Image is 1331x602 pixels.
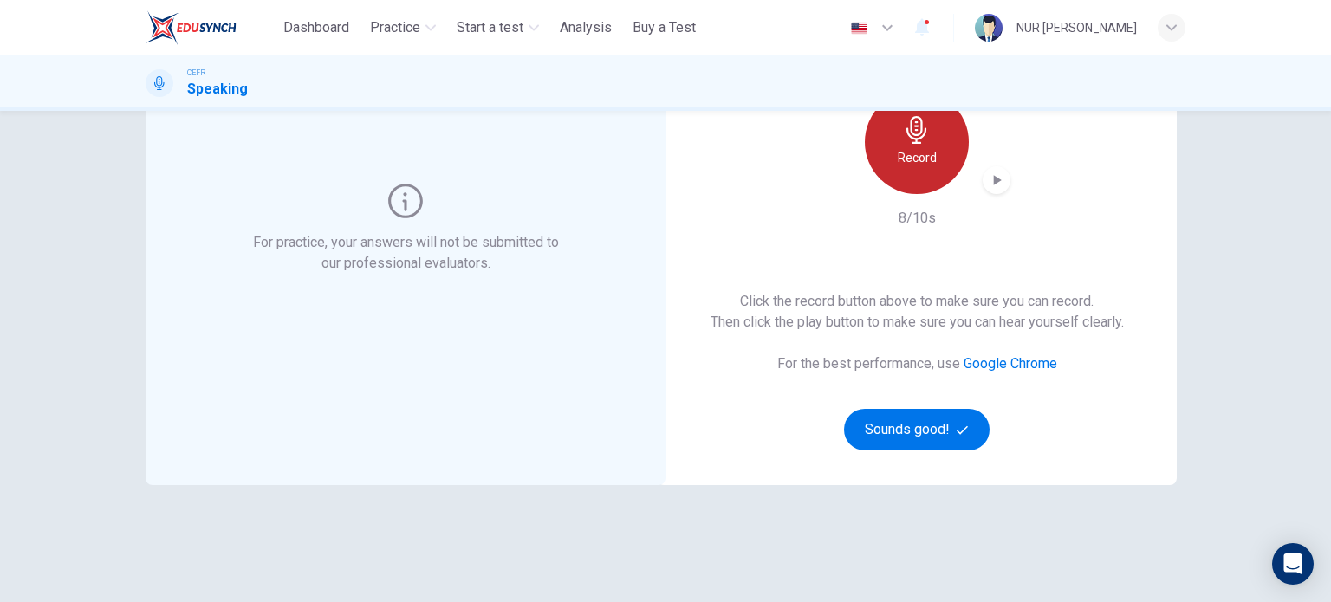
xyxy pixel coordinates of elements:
[633,17,696,38] span: Buy a Test
[865,90,969,194] button: Record
[899,208,936,229] h6: 8/10s
[146,10,276,45] a: ELTC logo
[250,232,562,274] h6: For practice, your answers will not be submitted to our professional evaluators.
[777,353,1057,374] h6: For the best performance, use
[844,409,990,450] button: Sounds good!
[363,12,443,43] button: Practice
[626,12,703,43] button: Buy a Test
[450,12,546,43] button: Start a test
[283,17,349,38] span: Dashboard
[848,22,870,35] img: en
[975,14,1003,42] img: Profile picture
[711,291,1124,333] h6: Click the record button above to make sure you can record. Then click the play button to make sur...
[187,67,205,79] span: CEFR
[964,355,1057,372] a: Google Chrome
[560,17,612,38] span: Analysis
[457,17,523,38] span: Start a test
[146,10,237,45] img: ELTC logo
[898,147,937,168] h6: Record
[187,79,248,100] h1: Speaking
[276,12,356,43] button: Dashboard
[553,12,619,43] button: Analysis
[1272,543,1314,585] div: Open Intercom Messenger
[1016,17,1137,38] div: NUR [PERSON_NAME]
[370,17,420,38] span: Practice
